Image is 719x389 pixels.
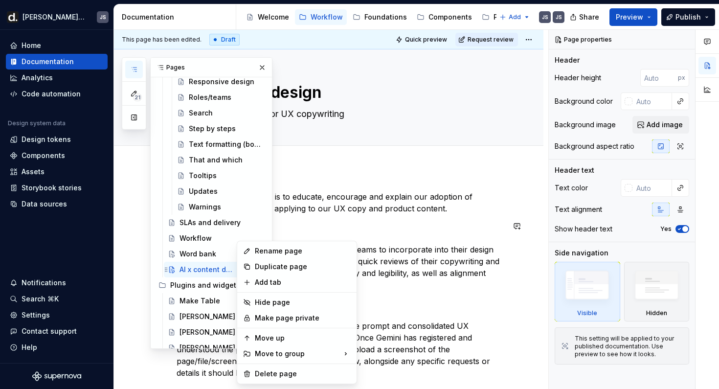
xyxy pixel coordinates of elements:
[255,313,351,323] div: Make page private
[255,333,351,343] div: Move up
[239,346,355,362] div: Move to group
[255,297,351,307] div: Hide page
[255,246,351,256] div: Rename page
[255,262,351,272] div: Duplicate page
[255,277,351,287] div: Add tab
[255,369,351,379] div: Delete page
